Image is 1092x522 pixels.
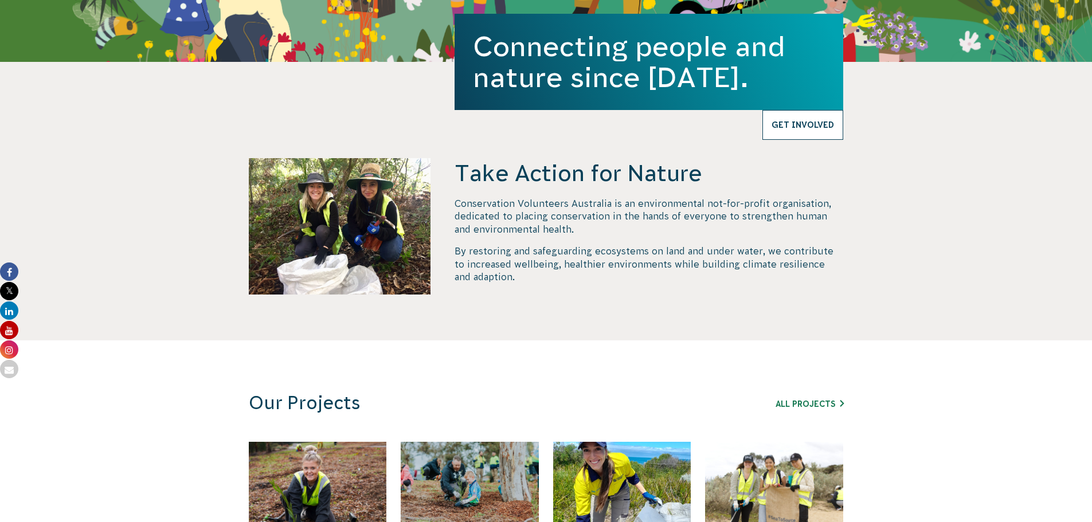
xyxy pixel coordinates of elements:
[455,245,843,283] p: By restoring and safeguarding ecosystems on land and under water, we contribute to increased well...
[776,399,844,409] a: All Projects
[762,110,843,140] a: Get Involved
[455,158,843,188] h4: Take Action for Nature
[473,31,825,93] h1: Connecting people and nature since [DATE].
[455,197,843,236] p: Conservation Volunteers Australia is an environmental not-for-profit organisation, dedicated to p...
[249,392,689,414] h3: Our Projects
